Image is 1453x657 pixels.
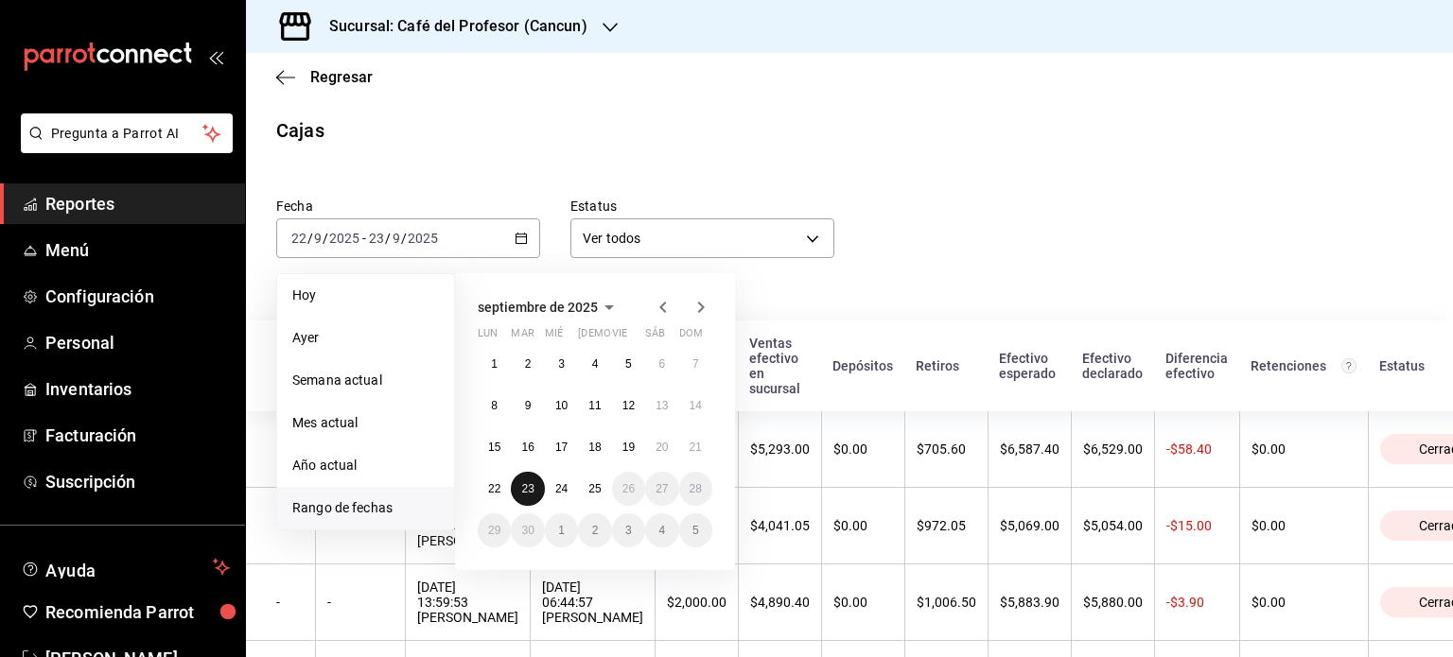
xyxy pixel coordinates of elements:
abbr: 5 de octubre de 2025 [692,524,699,537]
button: 20 de septiembre de 2025 [645,430,678,464]
span: Ayuda [45,556,205,579]
div: $5,054.00 [1083,518,1143,533]
div: Efectivo declarado [1082,351,1143,381]
button: 17 de septiembre de 2025 [545,430,578,464]
abbr: 16 de septiembre de 2025 [521,441,534,454]
abbr: lunes [478,327,498,347]
abbr: 24 de septiembre de 2025 [555,482,568,495]
button: 15 de septiembre de 2025 [478,430,511,464]
button: 13 de septiembre de 2025 [645,389,678,423]
button: open_drawer_menu [208,49,223,64]
span: Ayer [292,328,439,348]
abbr: 13 de septiembre de 2025 [656,399,668,412]
abbr: 1 de septiembre de 2025 [491,357,498,371]
abbr: 2 de octubre de 2025 [592,524,599,537]
abbr: 2 de septiembre de 2025 [525,357,532,371]
button: 29 de septiembre de 2025 [478,513,511,547]
button: 4 de septiembre de 2025 [578,347,611,381]
abbr: 15 de septiembre de 2025 [488,441,500,454]
div: $0.00 [1252,441,1357,457]
div: $0.00 [833,518,893,533]
button: 27 de septiembre de 2025 [645,472,678,506]
a: Pregunta a Parrot AI [13,137,233,157]
div: $705.60 [917,441,976,457]
abbr: 17 de septiembre de 2025 [555,441,568,454]
input: -- [392,231,401,246]
button: 16 de septiembre de 2025 [511,430,544,464]
div: $0.00 [1252,595,1357,610]
button: 2 de septiembre de 2025 [511,347,544,381]
span: Año actual [292,456,439,475]
span: septiembre de 2025 [478,300,598,315]
abbr: 3 de octubre de 2025 [625,524,632,537]
span: Recomienda Parrot [45,599,230,625]
button: 18 de septiembre de 2025 [578,430,611,464]
span: / [323,231,328,246]
button: 19 de septiembre de 2025 [612,430,645,464]
abbr: 25 de septiembre de 2025 [588,482,601,495]
div: $0.00 [1252,518,1357,533]
button: 28 de septiembre de 2025 [679,472,712,506]
button: Pregunta a Parrot AI [21,113,233,153]
button: 8 de septiembre de 2025 [478,389,511,423]
span: Configuración [45,284,230,309]
span: Facturación [45,423,230,448]
abbr: jueves [578,327,690,347]
abbr: 11 de septiembre de 2025 [588,399,601,412]
abbr: miércoles [545,327,563,347]
button: 1 de octubre de 2025 [545,513,578,547]
abbr: 4 de septiembre de 2025 [592,357,599,371]
span: Inventarios [45,376,230,402]
div: -$3.90 [1166,595,1228,610]
abbr: 28 de septiembre de 2025 [690,482,702,495]
div: - [327,595,394,610]
button: 5 de octubre de 2025 [679,513,712,547]
div: Diferencia efectivo [1165,351,1228,381]
div: [DATE] 13:59:53 [PERSON_NAME] [417,579,518,625]
div: [DATE] 06:44:57 [PERSON_NAME] [542,579,643,625]
div: Retenciones [1251,358,1357,373]
span: Semana actual [292,371,439,390]
button: 26 de septiembre de 2025 [612,472,645,506]
button: 9 de septiembre de 2025 [511,389,544,423]
div: $972.05 [917,518,976,533]
span: Suscripción [45,469,230,494]
input: -- [368,231,385,246]
div: $2,000.00 [667,595,726,610]
button: 24 de septiembre de 2025 [545,472,578,506]
button: 30 de septiembre de 2025 [511,513,544,547]
span: Hoy [292,285,439,305]
button: 3 de octubre de 2025 [612,513,645,547]
div: $1,006.50 [917,595,976,610]
button: 5 de septiembre de 2025 [612,347,645,381]
button: 1 de septiembre de 2025 [478,347,511,381]
abbr: 20 de septiembre de 2025 [656,441,668,454]
span: - [362,231,366,246]
div: Depósitos [832,358,893,373]
button: 12 de septiembre de 2025 [612,389,645,423]
abbr: 8 de septiembre de 2025 [491,399,498,412]
abbr: 1 de octubre de 2025 [558,524,565,537]
button: 6 de septiembre de 2025 [645,347,678,381]
span: Regresar [310,68,373,86]
abbr: 14 de septiembre de 2025 [690,399,702,412]
button: Regresar [276,68,373,86]
abbr: 9 de septiembre de 2025 [525,399,532,412]
abbr: 19 de septiembre de 2025 [622,441,635,454]
input: ---- [407,231,439,246]
div: $0.00 [833,595,893,610]
div: $5,880.00 [1083,595,1143,610]
span: / [401,231,407,246]
abbr: 29 de septiembre de 2025 [488,524,500,537]
span: Rango de fechas [292,498,439,518]
div: -$58.40 [1166,441,1228,457]
div: $4,890.40 [750,595,810,610]
span: / [307,231,313,246]
div: $5,883.90 [1000,595,1059,610]
abbr: 21 de septiembre de 2025 [690,441,702,454]
abbr: 27 de septiembre de 2025 [656,482,668,495]
span: Mes actual [292,413,439,433]
input: ---- [328,231,360,246]
input: -- [290,231,307,246]
span: Menú [45,237,230,263]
